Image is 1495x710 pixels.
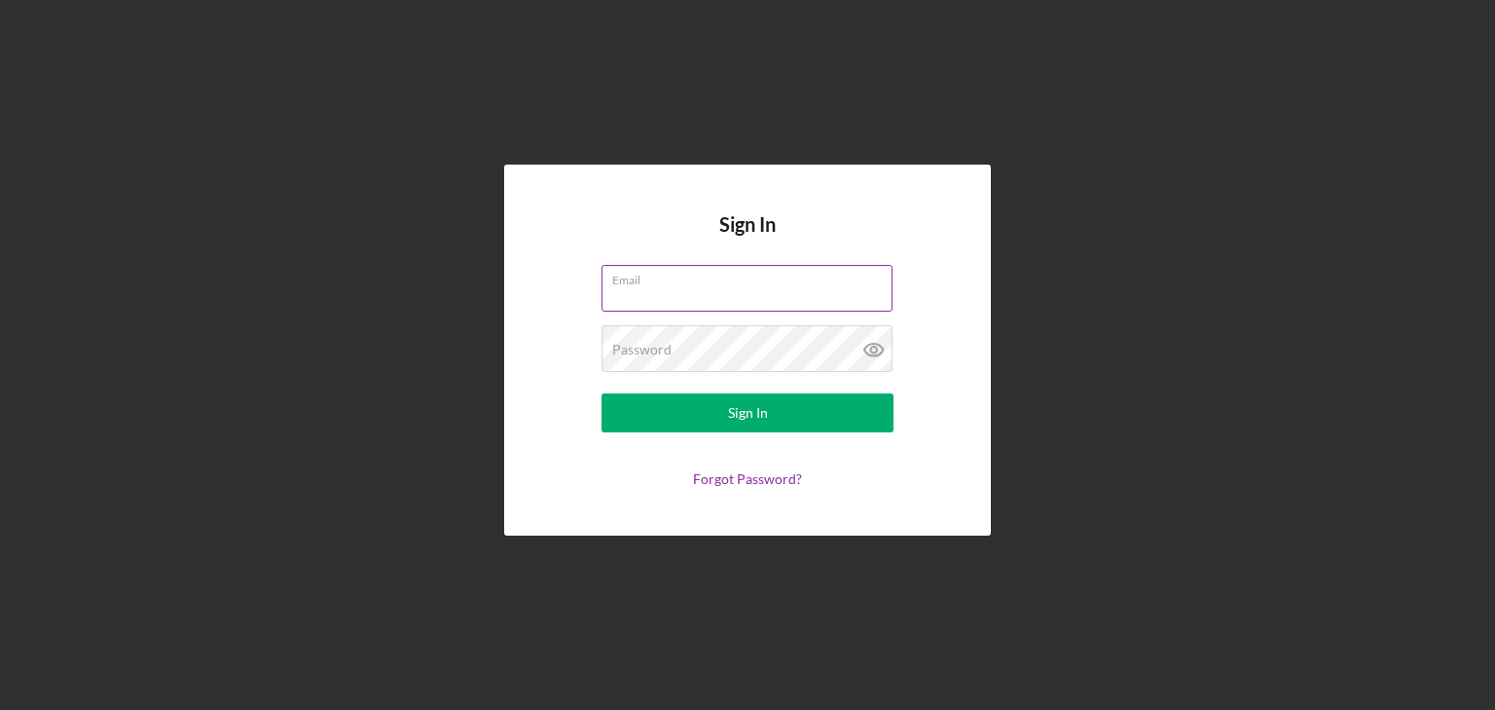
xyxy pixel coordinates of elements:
h4: Sign In [719,213,776,265]
div: Sign In [728,393,768,432]
label: Password [612,342,672,357]
label: Email [612,266,893,287]
a: Forgot Password? [693,470,802,487]
button: Sign In [602,393,893,432]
